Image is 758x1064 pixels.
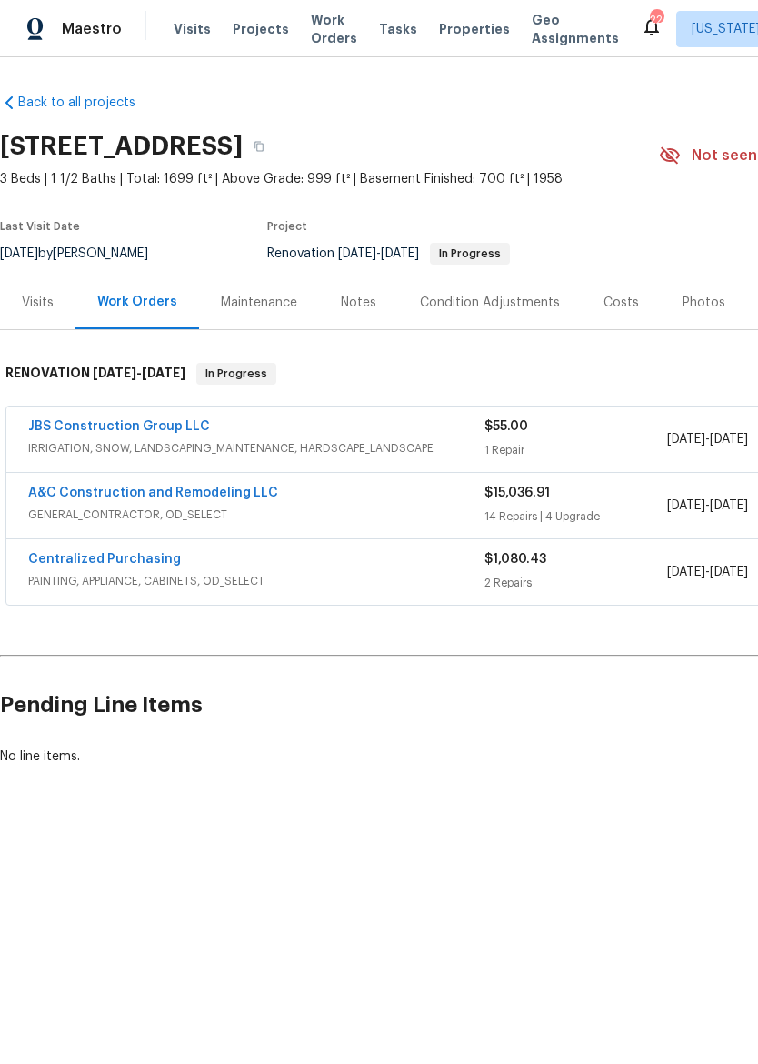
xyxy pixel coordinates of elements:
div: 2 Repairs [484,574,667,592]
span: Work Orders [311,11,357,47]
span: [DATE] [338,247,376,260]
span: IRRIGATION, SNOW, LANDSCAPING_MAINTENANCE, HARDSCAPE_LANDSCAPE [28,439,484,457]
div: Maintenance [221,294,297,312]
span: - [667,430,748,448]
div: Visits [22,294,54,312]
span: [DATE] [710,499,748,512]
span: Maestro [62,20,122,38]
a: JBS Construction Group LLC [28,420,210,433]
span: Renovation [267,247,510,260]
span: In Progress [198,365,274,383]
div: Condition Adjustments [420,294,560,312]
span: [DATE] [142,366,185,379]
span: - [338,247,419,260]
span: GENERAL_CONTRACTOR, OD_SELECT [28,506,484,524]
span: Visits [174,20,211,38]
div: 22 [650,11,663,29]
span: $55.00 [484,420,528,433]
span: [DATE] [381,247,419,260]
div: 14 Repairs | 4 Upgrade [484,507,667,526]
span: Project [267,221,307,232]
span: - [93,366,185,379]
button: Copy Address [243,130,275,163]
span: $1,080.43 [484,553,546,566]
span: - [667,497,748,515]
a: A&C Construction and Remodeling LLC [28,487,278,499]
span: Tasks [379,23,417,35]
div: Notes [341,294,376,312]
div: 1 Repair [484,441,667,459]
span: PAINTING, APPLIANCE, CABINETS, OD_SELECT [28,572,484,590]
span: $15,036.91 [484,487,550,499]
span: Projects [233,20,289,38]
span: [DATE] [93,366,136,379]
span: - [667,563,748,581]
span: Properties [439,20,510,38]
span: [DATE] [710,566,748,578]
div: Photos [683,294,725,312]
div: Costs [603,294,639,312]
span: [DATE] [667,433,705,446]
span: In Progress [432,248,508,259]
span: [DATE] [667,566,705,578]
span: [DATE] [710,433,748,446]
span: [DATE] [667,499,705,512]
a: Centralized Purchasing [28,553,181,566]
h6: RENOVATION [5,363,185,385]
div: Work Orders [97,293,177,311]
span: Geo Assignments [532,11,619,47]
